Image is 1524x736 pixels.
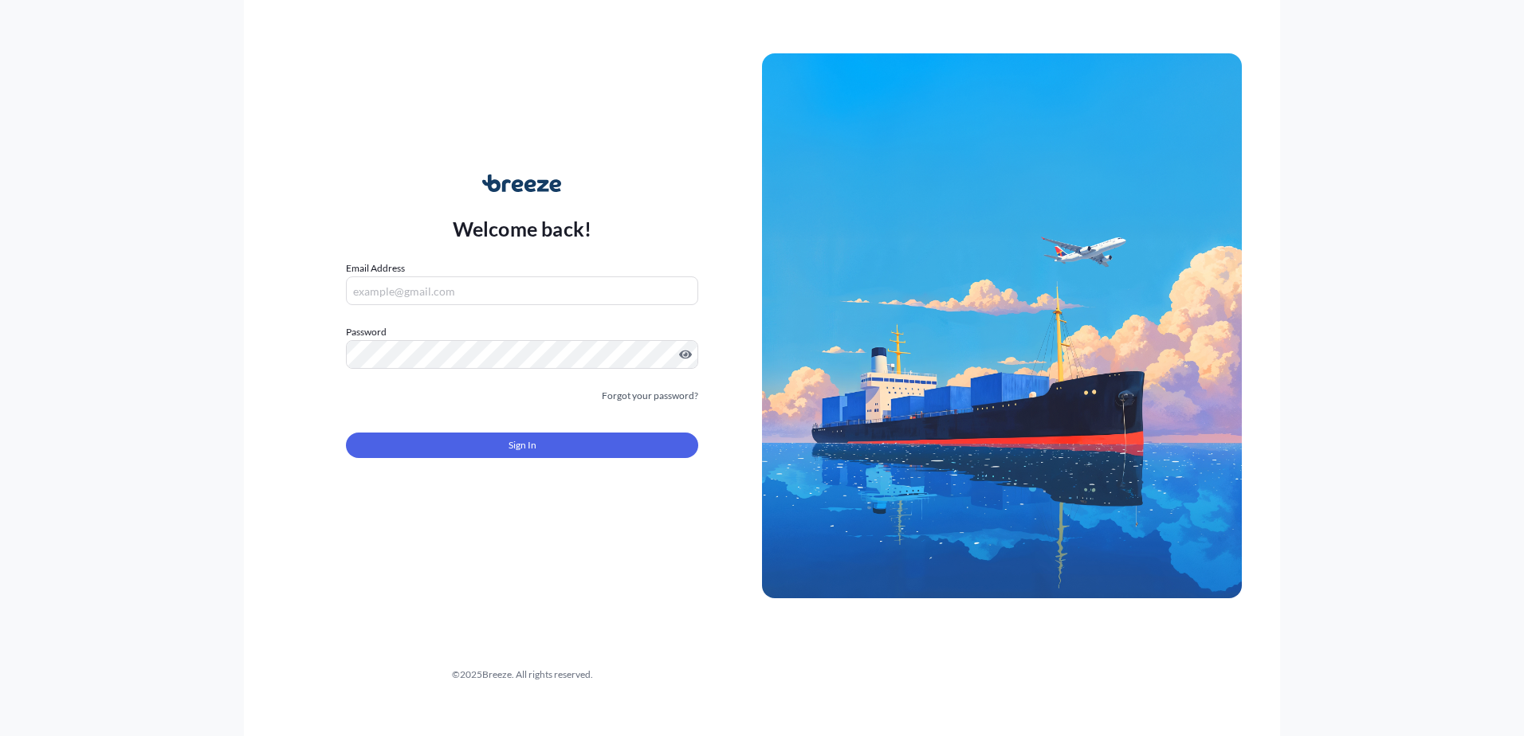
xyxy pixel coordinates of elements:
[282,667,762,683] div: © 2025 Breeze. All rights reserved.
[346,324,698,340] label: Password
[453,216,592,241] p: Welcome back!
[346,433,698,458] button: Sign In
[762,53,1242,598] img: Ship illustration
[346,276,698,305] input: example@gmail.com
[679,348,692,361] button: Show password
[509,437,536,453] span: Sign In
[602,388,698,404] a: Forgot your password?
[346,260,405,276] label: Email Address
